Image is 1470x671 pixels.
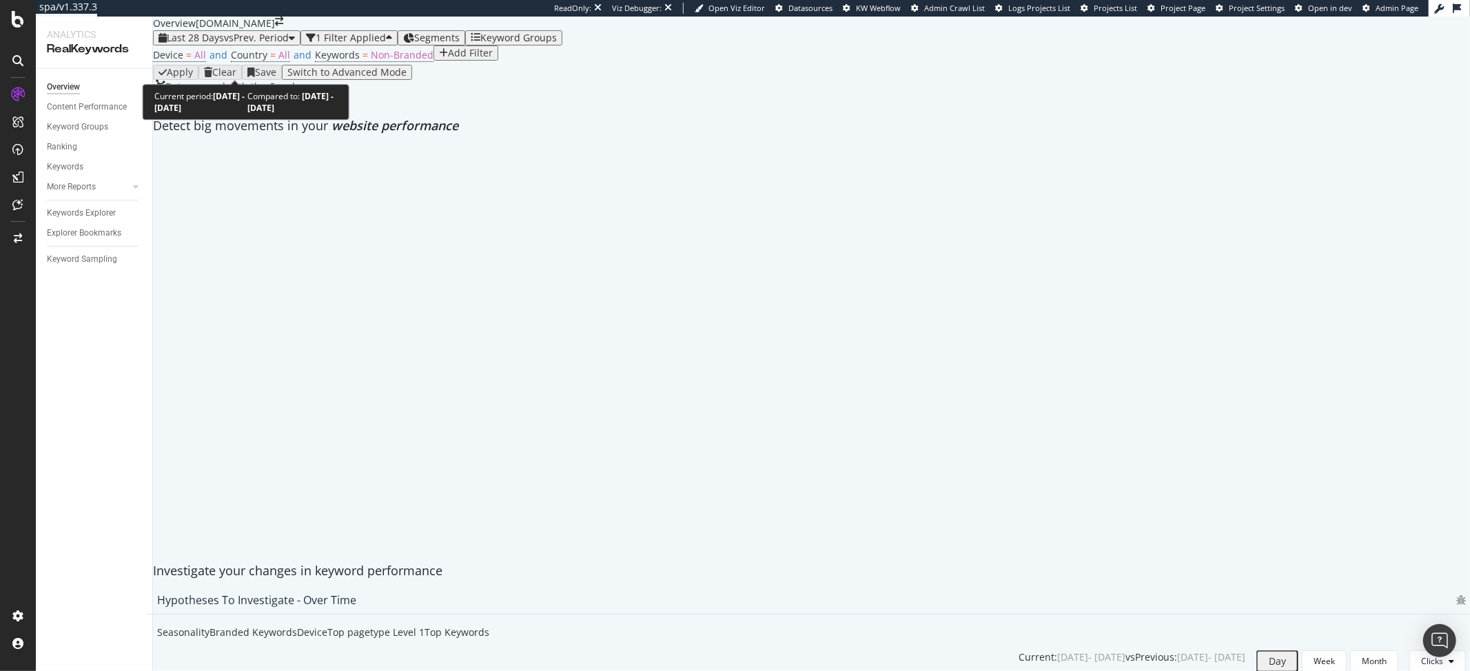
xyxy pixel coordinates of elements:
[278,48,290,61] span: All
[198,65,242,80] button: Clear
[47,252,117,267] div: Keyword Sampling
[1125,650,1177,664] div: vs Previous :
[300,30,398,45] button: 1 Filter Applied
[1376,3,1418,13] span: Admin Page
[465,30,562,45] button: Keyword Groups
[242,65,282,80] button: Save
[270,48,276,61] span: =
[708,3,765,13] span: Open Viz Editor
[47,226,143,240] a: Explorer Bookmarks
[231,48,267,61] span: Country
[153,562,1470,580] div: Investigate your changes in keyword performance
[554,3,591,14] div: ReadOnly:
[425,626,489,639] div: Top Keywords
[47,120,108,134] div: Keyword Groups
[695,3,765,14] a: Open Viz Editor
[287,67,407,78] div: Switch to Advanced Mode
[153,17,196,30] div: Overview
[1362,3,1418,14] a: Admin Page
[398,30,465,45] button: Segments
[165,80,295,96] div: Data crossed with the Crawl
[1308,3,1352,13] span: Open in dev
[153,30,300,45] button: Last 28 DaysvsPrev. Period
[153,48,183,61] span: Device
[255,67,276,78] div: Save
[371,48,433,61] span: Non-Branded
[47,160,83,174] div: Keywords
[47,28,141,41] div: Analytics
[480,32,557,43] div: Keyword Groups
[154,90,247,114] div: Current period:
[247,90,334,114] b: [DATE] - [DATE]
[153,117,1470,135] div: Detect big movements in your
[995,3,1070,14] a: Logs Projects List
[1314,655,1335,667] div: Week
[275,17,283,26] div: arrow-right-arrow-left
[47,180,129,194] a: More Reports
[47,180,96,194] div: More Reports
[194,48,206,61] span: All
[1216,3,1285,14] a: Project Settings
[331,117,458,134] span: website performance
[1456,595,1466,605] div: bug
[1177,650,1245,664] div: [DATE] - [DATE]
[612,3,662,14] div: Viz Debugger:
[210,48,227,61] span: and
[911,3,985,14] a: Admin Crawl List
[294,48,312,61] span: and
[1269,656,1286,667] div: Day
[843,3,901,14] a: KW Webflow
[47,140,77,154] div: Ranking
[1161,3,1205,13] span: Project Page
[47,252,143,267] a: Keyword Sampling
[247,90,338,114] div: Compared to:
[856,3,901,13] span: KW Webflow
[210,626,297,639] div: Branded Keywords
[47,206,143,220] a: Keywords Explorer
[1362,655,1387,667] div: Month
[47,206,116,220] div: Keywords Explorer
[167,31,224,44] span: Last 28 Days
[167,67,193,78] div: Apply
[282,65,412,80] button: Switch to Advanced Mode
[1019,650,1057,664] div: Current:
[300,82,327,94] span: 2025 Aug. 24th
[196,17,275,30] div: [DOMAIN_NAME]
[1094,3,1137,13] span: Projects List
[297,626,327,639] div: Device
[47,100,143,114] a: Content Performance
[775,3,833,14] a: Datasources
[212,67,236,78] div: Clear
[1008,3,1070,13] span: Logs Projects List
[153,65,198,80] button: Apply
[224,31,289,44] span: vs Prev. Period
[47,160,143,174] a: Keywords
[363,48,368,61] span: =
[1229,3,1285,13] span: Project Settings
[47,120,143,134] a: Keyword Groups
[448,48,493,59] div: Add Filter
[788,3,833,13] span: Datasources
[1423,624,1456,657] div: Open Intercom Messenger
[47,41,141,57] div: RealKeywords
[1147,3,1205,14] a: Project Page
[414,31,460,44] span: Segments
[157,593,356,607] div: Hypotheses to Investigate - Over Time
[47,80,80,94] div: Overview
[315,48,360,61] span: Keywords
[316,32,386,43] div: 1 Filter Applied
[1081,3,1137,14] a: Projects List
[157,626,210,639] div: Seasonality
[327,626,425,639] div: Top pagetype Level 1
[924,3,985,13] span: Admin Crawl List
[47,140,143,154] a: Ranking
[154,90,245,114] b: [DATE] - [DATE]
[1057,650,1125,664] div: [DATE] - [DATE]
[47,80,143,94] a: Overview
[47,100,127,114] div: Content Performance
[433,45,498,61] button: Add Filter
[47,226,121,240] div: Explorer Bookmarks
[1421,655,1443,667] span: Clicks
[186,48,192,61] span: =
[295,80,344,96] button: [DATE]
